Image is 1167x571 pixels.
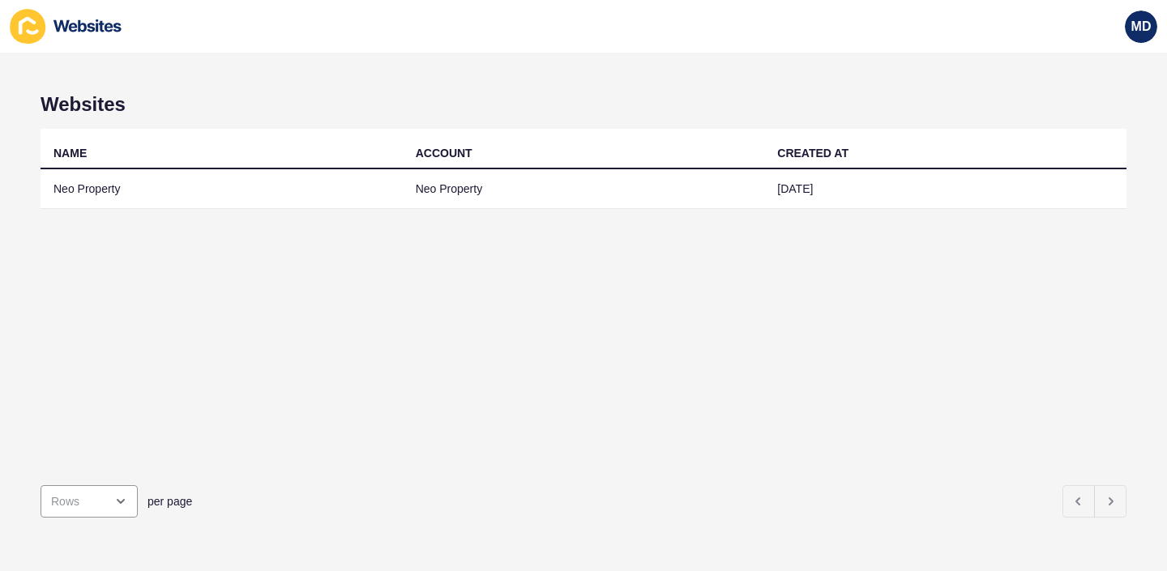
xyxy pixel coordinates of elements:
[53,145,87,161] div: NAME
[147,493,192,509] span: per page
[1131,19,1152,35] span: MD
[41,93,1126,116] h1: Websites
[403,169,765,209] td: Neo Property
[41,169,403,209] td: Neo Property
[764,169,1126,209] td: [DATE]
[416,145,472,161] div: ACCOUNT
[41,485,138,518] div: open menu
[777,145,849,161] div: CREATED AT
